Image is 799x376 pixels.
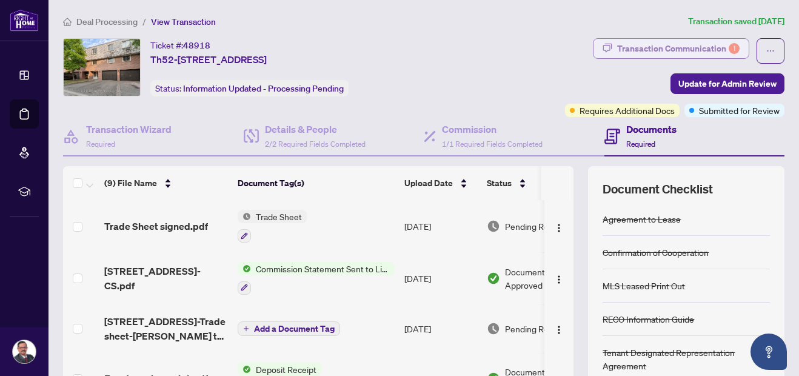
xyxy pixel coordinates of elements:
[238,321,340,336] button: Add a Document Tag
[670,73,784,94] button: Update for Admin Review
[150,80,349,96] div: Status:
[238,262,395,295] button: Status IconCommission Statement Sent to Listing Brokerage
[442,139,543,149] span: 1/1 Required Fields Completed
[399,252,482,304] td: [DATE]
[238,363,251,376] img: Status Icon
[487,176,512,190] span: Status
[104,219,208,233] span: Trade Sheet signed.pdf
[617,39,740,58] div: Transaction Communication
[766,47,775,55] span: ellipsis
[150,52,267,67] span: Th52-[STREET_ADDRESS]
[254,324,335,333] span: Add a Document Tag
[729,43,740,54] div: 1
[238,210,251,223] img: Status Icon
[104,176,157,190] span: (9) File Name
[626,139,655,149] span: Required
[251,262,395,275] span: Commission Statement Sent to Listing Brokerage
[603,312,694,326] div: RECO Information Guide
[251,363,321,376] span: Deposit Receipt
[554,275,564,284] img: Logo
[442,122,543,136] h4: Commission
[99,166,233,200] th: (9) File Name
[63,18,72,26] span: home
[104,264,228,293] span: [STREET_ADDRESS]-CS.pdf
[487,322,500,335] img: Document Status
[603,279,685,292] div: MLS Leased Print Out
[505,265,580,292] span: Document Approved
[626,122,677,136] h4: Documents
[10,9,39,32] img: logo
[238,210,307,243] button: Status IconTrade Sheet
[265,139,366,149] span: 2/2 Required Fields Completed
[399,304,482,353] td: [DATE]
[549,269,569,288] button: Logo
[549,217,569,236] button: Logo
[482,166,585,200] th: Status
[104,314,228,343] span: [STREET_ADDRESS]-Trade sheet-[PERSON_NAME] to review.pdf
[487,220,500,233] img: Document Status
[505,220,566,233] span: Pending Review
[150,38,210,52] div: Ticket #:
[678,74,777,93] span: Update for Admin Review
[142,15,146,29] li: /
[404,176,453,190] span: Upload Date
[603,246,709,259] div: Confirmation of Cooperation
[64,39,140,96] img: IMG-W12326215_1.jpg
[86,139,115,149] span: Required
[549,319,569,338] button: Logo
[688,15,784,29] article: Transaction saved [DATE]
[243,326,249,332] span: plus
[580,104,675,117] span: Requires Additional Docs
[183,83,344,94] span: Information Updated - Processing Pending
[13,340,36,363] img: Profile Icon
[505,322,566,335] span: Pending Review
[233,166,399,200] th: Document Tag(s)
[86,122,172,136] h4: Transaction Wizard
[238,321,340,337] button: Add a Document Tag
[399,166,482,200] th: Upload Date
[399,200,482,252] td: [DATE]
[603,181,713,198] span: Document Checklist
[183,40,210,51] span: 48918
[265,122,366,136] h4: Details & People
[238,262,251,275] img: Status Icon
[751,334,787,370] button: Open asap
[554,223,564,233] img: Logo
[487,272,500,285] img: Document Status
[603,212,681,226] div: Agreement to Lease
[251,210,307,223] span: Trade Sheet
[76,16,138,27] span: Deal Processing
[603,346,770,372] div: Tenant Designated Representation Agreement
[593,38,749,59] button: Transaction Communication1
[699,104,780,117] span: Submitted for Review
[151,16,216,27] span: View Transaction
[554,325,564,335] img: Logo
